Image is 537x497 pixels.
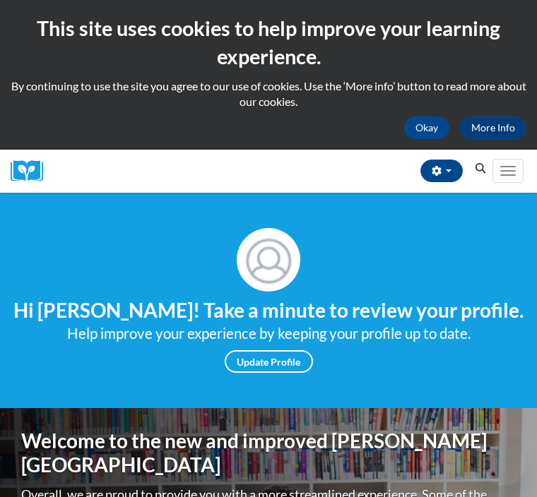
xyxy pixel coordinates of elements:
div: Main menu [491,150,526,193]
p: By continuing to use the site you agree to our use of cookies. Use the ‘More info’ button to read... [11,78,526,109]
img: Profile Image [237,228,300,292]
img: Logo brand [11,160,53,182]
iframe: Close message [374,407,402,435]
button: Account Settings [420,160,463,182]
a: More Info [460,116,526,139]
a: Update Profile [225,350,313,373]
div: Help improve your experience by keeping your profile up to date. [11,322,526,345]
button: Search [470,160,491,177]
a: Cox Campus [11,160,53,182]
button: Okay [404,116,449,139]
h4: Hi [PERSON_NAME]! Take a minute to review your profile. [11,299,526,323]
h2: This site uses cookies to help improve your learning experience. [11,14,526,71]
h1: Welcome to the new and improved [PERSON_NAME][GEOGRAPHIC_DATA] [21,429,516,477]
iframe: Button to launch messaging window [480,441,526,486]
